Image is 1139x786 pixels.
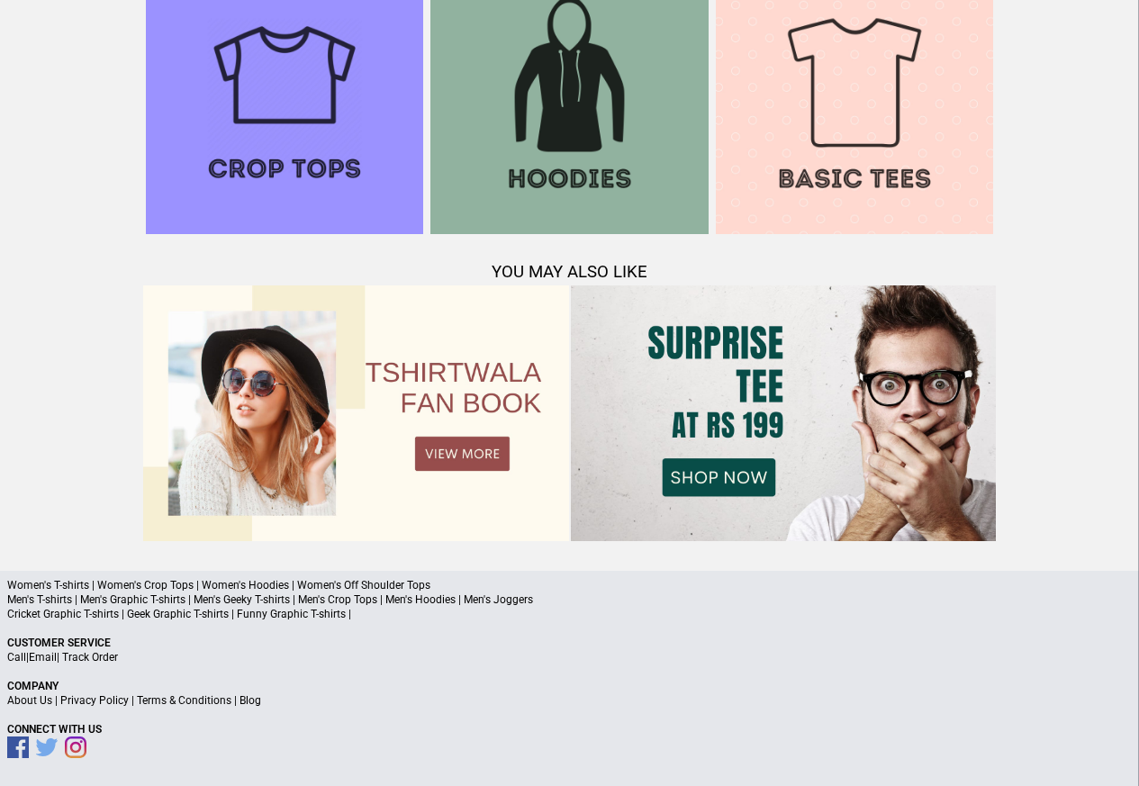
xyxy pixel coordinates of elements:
[7,722,1132,736] p: Connect With Us
[7,607,1132,621] p: Cricket Graphic T-shirts | Geek Graphic T-shirts | Funny Graphic T-shirts |
[492,262,647,282] span: YOU MAY ALSO LIKE
[62,651,118,664] a: Track Order
[60,694,129,707] a: Privacy Policy
[7,651,26,664] a: Call
[7,636,1132,650] p: Customer Service
[240,694,261,707] a: Blog
[7,694,52,707] a: About Us
[7,693,1132,708] p: | | |
[7,650,1132,664] p: | |
[137,694,231,707] a: Terms & Conditions
[7,679,1132,693] p: Company
[7,592,1132,607] p: Men's T-shirts | Men's Graphic T-shirts | Men's Geeky T-shirts | Men's Crop Tops | Men's Hoodies ...
[29,651,57,664] a: Email
[7,578,1132,592] p: Women's T-shirts | Women's Crop Tops | Women's Hoodies | Women's Off Shoulder Tops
